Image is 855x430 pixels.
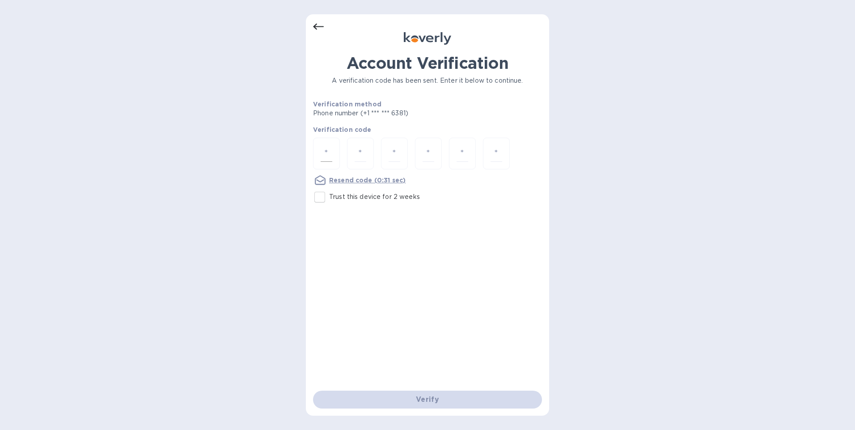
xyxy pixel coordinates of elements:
p: Trust this device for 2 weeks [329,192,420,202]
p: Verification code [313,125,542,134]
b: Verification method [313,101,381,108]
p: Phone number (+1 *** *** 6381) [313,109,477,118]
p: A verification code has been sent. Enter it below to continue. [313,76,542,85]
u: Resend code (0:31 sec) [329,177,406,184]
h1: Account Verification [313,54,542,72]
